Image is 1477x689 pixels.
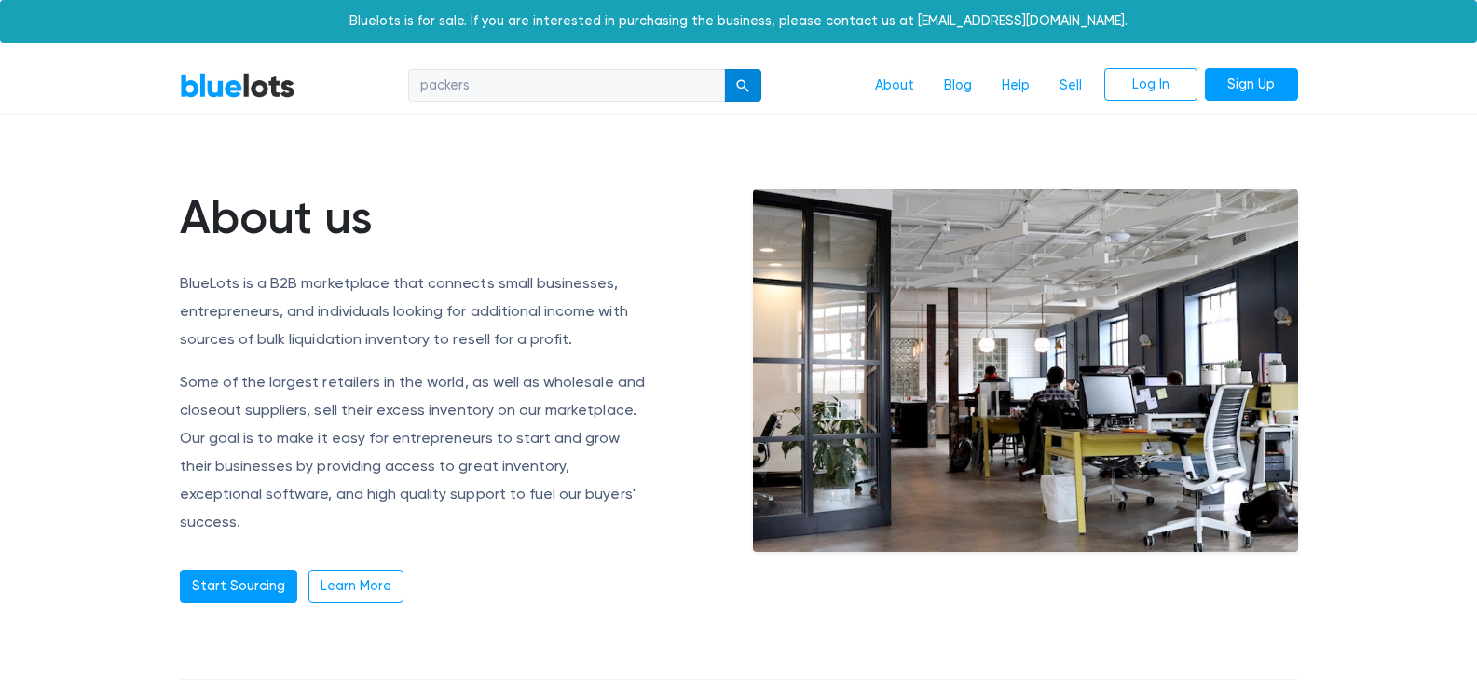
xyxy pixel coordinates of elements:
img: office-e6e871ac0602a9b363ffc73e1d17013cb30894adc08fbdb38787864bb9a1d2fe.jpg [753,189,1298,553]
input: Search for inventory [408,69,725,103]
p: Some of the largest retailers in the world, as well as wholesale and closeout suppliers, sell the... [180,368,650,536]
a: Log In [1104,68,1197,102]
p: BlueLots is a B2B marketplace that connects small businesses, entrepreneurs, and individuals look... [180,269,650,353]
a: Learn More [308,570,403,603]
a: About [860,68,929,103]
h1: About us [180,189,650,245]
a: Sign Up [1205,68,1298,102]
a: Blog [929,68,987,103]
a: Start Sourcing [180,570,297,603]
a: BlueLots [180,72,295,99]
a: Help [987,68,1045,103]
a: Sell [1045,68,1097,103]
